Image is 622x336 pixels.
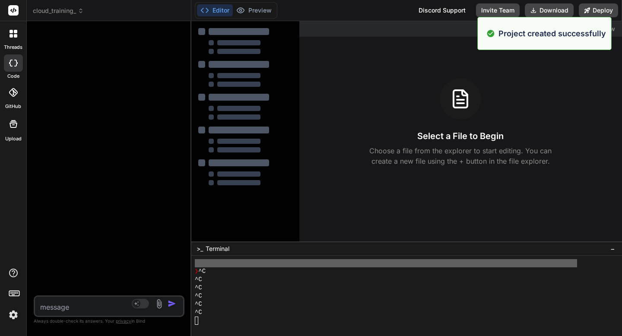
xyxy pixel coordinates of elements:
img: settings [6,307,21,322]
span: ~/u3uk0f35zsjjbn9cprh6fq9h0p4tm2-wnxx-jn4ihrvr [195,259,362,267]
h3: Select a File to Begin [417,130,504,142]
p: Always double-check its answers. Your in Bind [34,317,184,325]
p: Choose a file from the explorer to start editing. You can create a new file using the + button in... [364,146,557,166]
button: Invite Team [476,3,520,17]
button: Editor [197,4,233,16]
button: − [609,242,617,256]
span: ^C [195,276,202,284]
span: ❯ [195,267,198,276]
span: ^C [195,284,202,292]
label: threads [4,44,22,51]
label: Upload [5,135,22,143]
span: Terminal [206,244,229,253]
span: ^C [195,292,202,300]
button: Download [525,3,574,17]
span: − [610,244,615,253]
button: Deploy [579,3,618,17]
img: icon [168,299,176,308]
label: GitHub [5,103,21,110]
label: code [7,73,19,80]
img: alert [486,28,495,39]
span: privacy [116,318,131,323]
span: cloud_training_ [33,6,84,15]
p: Project created successfully [498,28,606,39]
span: >_ [197,244,203,253]
img: attachment [154,299,164,309]
span: ^C [195,300,202,308]
span: ^C [198,267,206,276]
div: Discord Support [413,3,471,17]
button: Preview [233,4,275,16]
span: ^C [195,308,202,317]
